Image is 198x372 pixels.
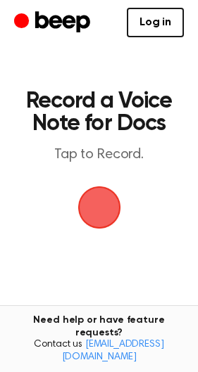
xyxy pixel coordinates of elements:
[8,339,190,364] span: Contact us
[14,9,94,37] a: Beep
[78,186,120,229] img: Beep Logo
[25,90,173,135] h1: Record a Voice Note for Docs
[62,340,164,362] a: [EMAIL_ADDRESS][DOMAIN_NAME]
[127,8,184,37] a: Log in
[25,146,173,164] p: Tap to Record.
